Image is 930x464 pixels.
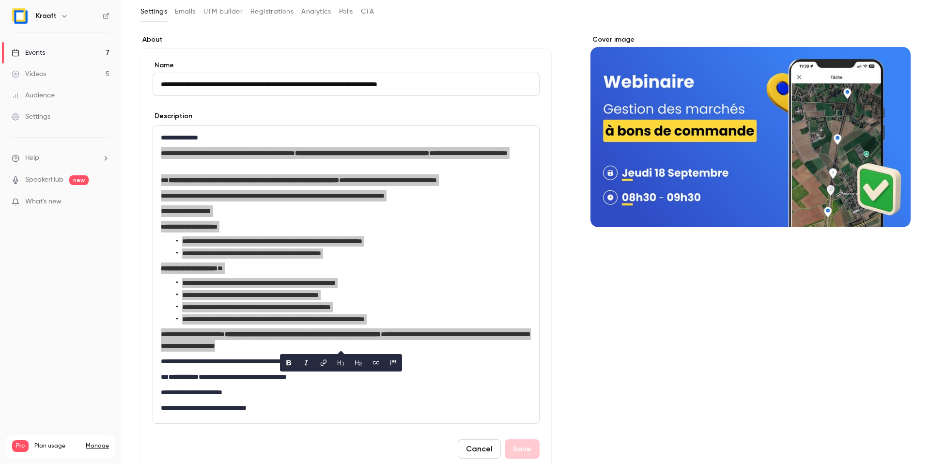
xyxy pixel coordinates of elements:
[250,4,294,19] button: Registrations
[281,355,296,371] button: bold
[25,175,63,185] a: SpeakerHub
[12,8,28,24] img: Kraaft
[12,69,46,79] div: Videos
[25,153,39,163] span: Help
[298,355,314,371] button: italic
[590,35,911,45] label: Cover image
[25,197,62,207] span: What's new
[98,198,109,206] iframe: Noticeable Trigger
[34,442,80,450] span: Plan usage
[140,4,167,19] button: Settings
[86,442,109,450] a: Manage
[36,11,57,21] h6: Kraaft
[140,35,552,45] label: About
[12,91,55,100] div: Audience
[301,4,331,19] button: Analytics
[590,35,911,227] section: Cover image
[175,4,195,19] button: Emails
[69,175,89,185] span: new
[339,4,353,19] button: Polls
[316,355,331,371] button: link
[153,61,540,70] label: Name
[12,48,45,58] div: Events
[386,355,401,371] button: blockquote
[12,112,50,122] div: Settings
[12,440,29,452] span: Pro
[153,125,540,424] section: description
[361,4,374,19] button: CTA
[203,4,243,19] button: UTM builder
[153,126,539,423] div: editor
[153,111,192,121] label: Description
[12,153,109,163] li: help-dropdown-opener
[458,439,501,459] button: Cancel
